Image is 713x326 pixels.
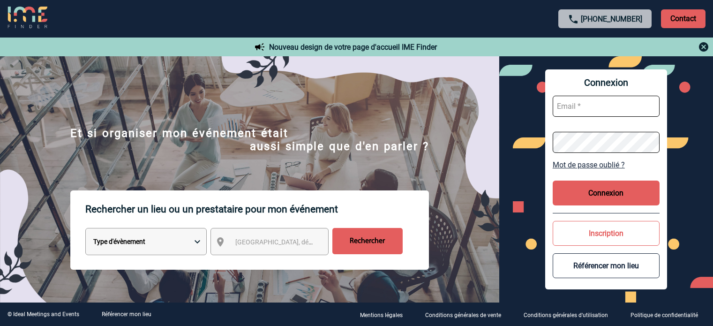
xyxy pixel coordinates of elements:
[360,312,403,318] p: Mentions légales
[418,310,516,319] a: Conditions générales de vente
[568,14,579,25] img: call-24-px.png
[553,253,660,278] button: Référencer mon lieu
[661,9,705,28] p: Contact
[425,312,501,318] p: Conditions générales de vente
[553,221,660,246] button: Inscription
[524,312,608,318] p: Conditions générales d'utilisation
[623,310,713,319] a: Politique de confidentialité
[553,96,660,117] input: Email *
[581,15,642,23] a: [PHONE_NUMBER]
[353,310,418,319] a: Mentions légales
[85,190,429,228] p: Rechercher un lieu ou un prestataire pour mon événement
[102,311,151,318] a: Référencer mon lieu
[332,228,403,254] input: Rechercher
[553,160,660,169] a: Mot de passe oublié ?
[553,181,660,205] button: Connexion
[235,238,366,246] span: [GEOGRAPHIC_DATA], département, région...
[553,77,660,88] span: Connexion
[516,310,623,319] a: Conditions générales d'utilisation
[8,311,79,318] div: © Ideal Meetings and Events
[630,312,698,318] p: Politique de confidentialité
